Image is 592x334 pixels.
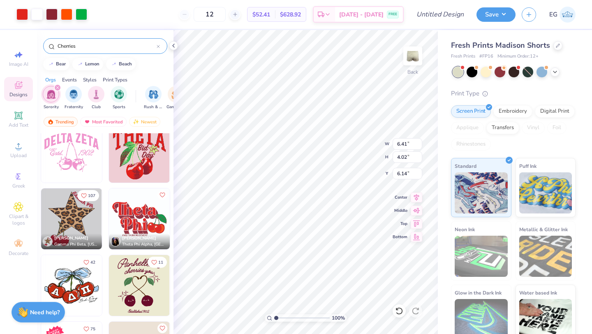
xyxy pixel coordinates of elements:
[549,10,557,19] span: EG
[9,250,28,257] span: Decorate
[486,122,519,134] div: Transfers
[410,6,470,23] input: Untitled Design
[43,237,53,246] img: Avatar
[111,86,127,110] div: filter for Sports
[519,236,572,277] img: Metallic & Glitter Ink
[479,53,493,60] span: # FP16
[56,62,66,66] div: bear
[43,86,59,110] button: filter button
[88,86,104,110] div: filter for Club
[519,225,568,234] span: Metallic & Glitter Ink
[57,42,157,50] input: Try "Alpha"
[122,235,156,241] span: [PERSON_NAME]
[166,86,185,110] div: filter for Game Day
[69,90,78,99] img: Fraternity Image
[84,119,90,125] img: most_fav.gif
[158,260,163,264] span: 11
[252,10,270,19] span: $52.41
[9,61,28,67] span: Image AI
[493,105,532,118] div: Embroidery
[47,119,54,125] img: trending.gif
[149,90,158,99] img: Rush & Bid Image
[77,62,83,67] img: trend_line.gif
[451,40,550,50] span: Fresh Prints Madison Shorts
[455,225,475,234] span: Neon Ink
[80,257,99,268] button: Like
[497,53,539,60] span: Minimum Order: 12 +
[41,188,102,249] img: 8fe59b97-5249-4e4c-93ae-9169b5edad2f
[519,172,572,213] img: Puff Ink
[65,104,83,110] span: Fraternity
[65,86,83,110] button: filter button
[519,162,536,170] span: Puff Ink
[114,90,124,99] img: Sports Image
[88,194,95,198] span: 107
[455,236,508,277] img: Neon Ink
[65,86,83,110] div: filter for Fraternity
[476,7,516,22] button: Save
[332,314,345,322] span: 100 %
[62,76,77,83] div: Events
[10,152,27,159] span: Upload
[44,117,78,127] div: Trending
[106,58,136,70] button: beach
[109,188,170,249] img: 0bb001d7-4f9d-45e9-ad27-a90790e6c3cb
[80,117,127,127] div: Most Favorited
[393,234,407,240] span: Bottom
[451,53,475,60] span: Fresh Prints
[41,255,102,316] img: d5b6b0c7-9269-4f6d-a40c-7716bd7d18fc
[144,86,163,110] button: filter button
[41,122,102,183] img: 3b831ec8-28c6-4730-b889-afbbcdbd8ee5
[157,190,167,200] button: Like
[519,288,557,297] span: Water based Ink
[12,183,25,189] span: Greek
[111,62,117,67] img: trend_line.gif
[455,162,476,170] span: Standard
[4,213,33,226] span: Clipart & logos
[54,241,99,248] span: Gamma Phi Beta, [US_STATE][GEOGRAPHIC_DATA]
[535,105,575,118] div: Digital Print
[103,76,127,83] div: Print Types
[72,58,103,70] button: lemon
[171,90,181,99] img: Game Day Image
[393,208,407,213] span: Middle
[407,68,418,76] div: Back
[122,241,166,248] span: Theta Phi Alpha, [GEOGRAPHIC_DATA]
[9,91,28,98] span: Designs
[547,122,567,134] div: Foil
[45,76,56,83] div: Orgs
[109,255,170,316] img: c53116f0-0df2-40e7-bffc-8f97bc5fbf15
[83,76,97,83] div: Styles
[129,117,160,127] div: Newest
[109,122,170,183] img: 4f9e4c36-be87-440d-a1b2-169506711a9e
[119,62,132,66] div: beach
[46,90,56,99] img: Sorority Image
[455,172,508,213] img: Standard
[113,104,125,110] span: Sports
[85,62,99,66] div: lemon
[144,86,163,110] div: filter for Rush & Bid
[549,7,576,23] a: EG
[405,48,421,64] img: Back
[54,235,88,241] span: [PERSON_NAME]
[77,190,99,201] button: Like
[48,62,54,67] img: trend_line.gif
[451,122,484,134] div: Applique
[451,105,491,118] div: Screen Print
[169,122,230,183] img: f27078dc-5469-43c6-9967-a5f383a0d1f3
[194,7,226,22] input: – –
[148,257,167,268] button: Like
[111,237,120,246] img: Avatar
[30,308,60,316] strong: Need help?
[133,119,139,125] img: Newest.gif
[166,86,185,110] button: filter button
[102,255,162,316] img: f038732a-3e84-45b7-b313-6ab126c7d0fe
[9,122,28,128] span: Add Text
[43,58,69,70] button: bear
[111,86,127,110] button: filter button
[451,138,491,151] div: Rhinestones
[451,89,576,98] div: Print Type
[90,327,95,331] span: 75
[560,7,576,23] img: Ella Garone
[102,188,162,249] img: 74f7f280-2e70-4000-a34c-a6db36c221a8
